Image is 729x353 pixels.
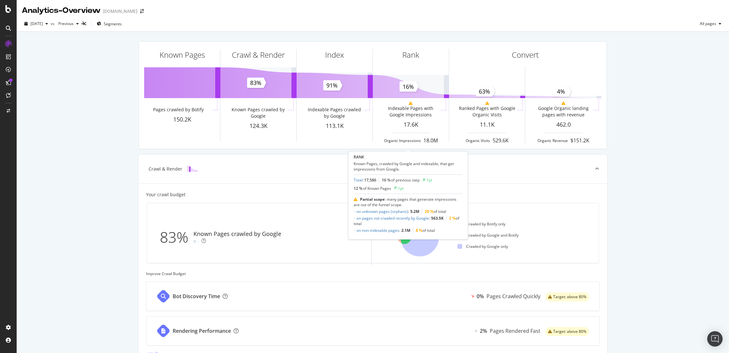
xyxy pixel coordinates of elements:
[354,177,376,183] div: :
[325,49,344,60] div: Index
[382,177,420,183] div: 16 %
[354,154,463,160] div: RANK
[146,316,600,346] a: Rendering PerformanceEqual2%Pages Rendered Fastwarning label
[475,330,477,332] img: Equal
[487,293,540,300] div: Pages Crawled Quickly
[94,19,124,29] button: Segments
[401,228,410,233] b: 2.1M
[363,186,391,191] span: of Known Pages
[306,106,363,119] div: Indexable Pages crawled by Google
[480,327,487,335] div: 2%
[426,177,432,183] div: 1pt
[477,293,484,300] div: 0%
[401,228,435,233] span: of total
[697,19,724,29] button: All pages
[431,215,444,221] b: 563.5K
[410,209,419,214] b: 5.2M
[449,215,456,221] span: 2 %
[297,122,373,130] div: 113.1K
[354,215,463,228] li: :
[553,330,586,333] span: Target: above 80%
[553,295,586,299] span: Target: above 80%
[391,177,420,183] span: of previous step
[490,327,540,335] div: Pages Rendered Fast
[384,138,421,143] div: Organic Impressions
[149,166,182,172] div: Crawl & Render
[457,244,508,249] div: Crawled by Google only
[545,292,589,301] div: warning label
[146,282,600,311] a: Bot Discovery Time0%Pages Crawled Quicklywarning label
[146,191,185,198] div: Your crawl budget
[356,209,408,214] a: on unknown pages (orphans)
[360,197,385,202] b: Partial scope
[232,49,285,60] div: Crawl & Render
[56,19,81,29] button: Previous
[382,105,439,118] div: Indexable Pages with Google Impressions
[398,186,404,191] div: 1pt
[354,197,456,207] span: : many pages that generate impressions are out of the funnel scope.
[56,21,74,26] span: Previous
[364,177,376,183] span: 17,586
[173,293,220,300] div: Bot Discovery Time
[373,121,449,129] div: 17.6K
[144,115,220,124] div: 150.2K
[545,327,589,336] div: warning label
[187,166,198,172] img: block-icon
[354,228,463,233] li: :
[22,19,51,29] button: [DATE]
[697,21,716,26] span: All pages
[354,177,363,183] a: Total
[425,209,434,214] span: 20 %
[160,227,193,248] div: 83%
[197,238,199,245] div: -
[416,228,422,233] span: 8 %
[410,209,446,214] span: of total
[30,21,43,26] span: 2025 Aug. 25th
[173,327,231,335] div: Rendering Performance
[193,240,196,242] img: Equal
[457,221,505,227] div: Crawled by Botify only
[707,331,723,347] div: Open Intercom Messenger
[423,137,438,144] div: 18.0M
[103,8,137,14] div: [DOMAIN_NAME]
[354,209,463,215] li: :
[51,21,56,26] span: vs
[354,186,391,191] div: 12 %
[153,106,204,113] div: Pages crawled by Botify
[229,106,287,119] div: Known Pages crawled by Google
[146,271,600,276] div: Improve Crawl Budget
[22,5,101,16] div: Analytics - Overview
[160,49,205,60] div: Known Pages
[457,232,519,238] div: Crawled by Google and Botify
[104,21,122,27] span: Segments
[356,215,429,221] a: on pages not crawled recently by Google
[402,49,419,60] div: Rank
[354,161,463,172] div: Known Pages, crawled by Google and indexable, that get impressions from Google.
[220,122,296,130] div: 124.3K
[354,215,459,226] span: of total
[140,9,144,13] div: arrow-right-arrow-left
[356,228,399,233] a: on non-indexable pages
[193,230,281,238] div: Known Pages crawled by Google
